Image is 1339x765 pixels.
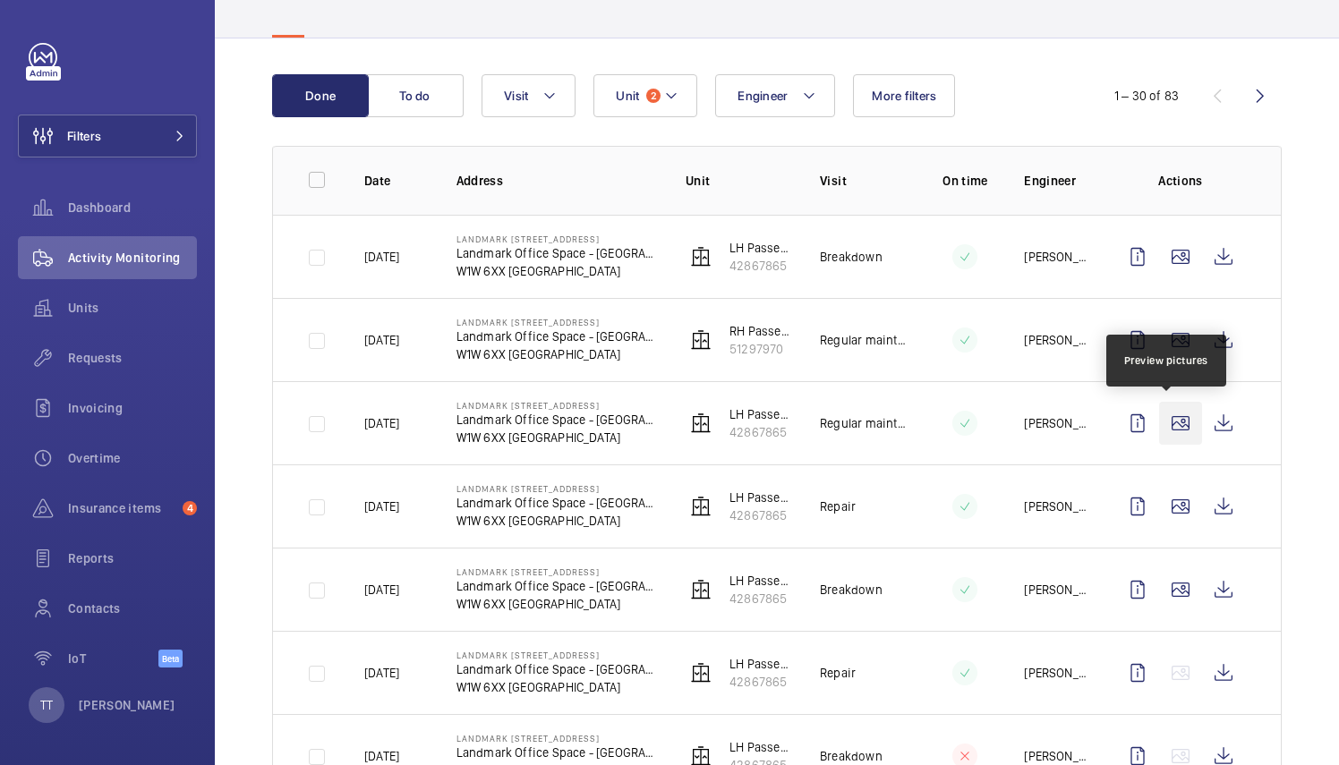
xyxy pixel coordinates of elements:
[738,89,788,103] span: Engineer
[68,399,197,417] span: Invoicing
[456,429,658,446] p: W1W 6XX [GEOGRAPHIC_DATA]
[364,497,399,515] p: [DATE]
[1024,747,1087,765] p: [PERSON_NAME]
[364,747,399,765] p: [DATE]
[272,74,369,117] button: Done
[456,577,658,595] p: Landmark Office Space - [GEOGRAPHIC_DATA]
[729,655,791,673] p: LH Passenger
[364,331,399,349] p: [DATE]
[872,89,936,103] span: More filters
[68,249,197,267] span: Activity Monitoring
[456,660,658,678] p: Landmark Office Space - [GEOGRAPHIC_DATA]
[729,423,791,441] p: 42867865
[690,662,712,684] img: elevator.svg
[456,595,658,613] p: W1W 6XX [GEOGRAPHIC_DATA]
[40,696,53,714] p: TT
[456,327,658,345] p: Landmark Office Space - [GEOGRAPHIC_DATA]
[729,257,791,275] p: 42867865
[456,744,658,761] p: Landmark Office Space - [GEOGRAPHIC_DATA]
[367,74,464,117] button: To do
[729,340,791,358] p: 51297970
[690,579,712,600] img: elevator.svg
[690,496,712,517] img: elevator.svg
[456,172,658,190] p: Address
[456,262,658,280] p: W1W 6XX [GEOGRAPHIC_DATA]
[690,329,712,351] img: elevator.svg
[820,497,856,515] p: Repair
[364,248,399,266] p: [DATE]
[820,172,906,190] p: Visit
[456,512,658,530] p: W1W 6XX [GEOGRAPHIC_DATA]
[1024,664,1087,682] p: [PERSON_NAME]
[1124,353,1208,369] div: Preview pictures
[456,650,658,660] p: Landmark [STREET_ADDRESS]
[456,411,658,429] p: Landmark Office Space - [GEOGRAPHIC_DATA]
[729,489,791,506] p: LH Passenger
[68,199,197,217] span: Dashboard
[1024,414,1087,432] p: [PERSON_NAME]
[456,494,658,512] p: Landmark Office Space - [GEOGRAPHIC_DATA]
[690,412,712,434] img: elevator.svg
[68,449,197,467] span: Overtime
[1114,87,1179,105] div: 1 – 30 of 83
[593,74,697,117] button: Unit2
[67,127,101,145] span: Filters
[364,581,399,599] p: [DATE]
[79,696,175,714] p: [PERSON_NAME]
[456,566,658,577] p: Landmark [STREET_ADDRESS]
[482,74,576,117] button: Visit
[1024,172,1087,190] p: Engineer
[820,747,883,765] p: Breakdown
[729,590,791,608] p: 42867865
[183,501,197,515] span: 4
[456,234,658,244] p: Landmark [STREET_ADDRESS]
[853,74,955,117] button: More filters
[456,317,658,327] p: Landmark [STREET_ADDRESS]
[68,499,175,517] span: Insurance items
[729,322,791,340] p: RH Passenger
[456,345,658,363] p: W1W 6XX [GEOGRAPHIC_DATA]
[729,506,791,524] p: 42867865
[456,733,658,744] p: Landmark [STREET_ADDRESS]
[504,89,528,103] span: Visit
[1024,497,1087,515] p: [PERSON_NAME]
[68,650,158,667] span: IoT
[820,414,906,432] p: Regular maintenance
[68,599,197,617] span: Contacts
[729,673,791,691] p: 42867865
[68,549,197,567] span: Reports
[820,331,906,349] p: Regular maintenance
[158,650,183,667] span: Beta
[729,405,791,423] p: LH Passenger
[68,349,197,367] span: Requests
[729,239,791,257] p: LH Passenger
[616,89,639,103] span: Unit
[1024,581,1087,599] p: [PERSON_NAME]
[364,664,399,682] p: [DATE]
[690,246,712,268] img: elevator.svg
[18,115,197,157] button: Filters
[820,664,856,682] p: Repair
[715,74,835,117] button: Engineer
[456,400,658,411] p: Landmark [STREET_ADDRESS]
[729,572,791,590] p: LH Passenger
[646,89,661,103] span: 2
[364,414,399,432] p: [DATE]
[934,172,995,190] p: On time
[364,172,428,190] p: Date
[686,172,791,190] p: Unit
[68,299,197,317] span: Units
[820,248,883,266] p: Breakdown
[456,678,658,696] p: W1W 6XX [GEOGRAPHIC_DATA]
[820,581,883,599] p: Breakdown
[1024,248,1087,266] p: [PERSON_NAME]
[1024,331,1087,349] p: [PERSON_NAME]
[729,738,791,756] p: LH Passenger
[456,483,658,494] p: Landmark [STREET_ADDRESS]
[1116,172,1245,190] p: Actions
[456,244,658,262] p: Landmark Office Space - [GEOGRAPHIC_DATA]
